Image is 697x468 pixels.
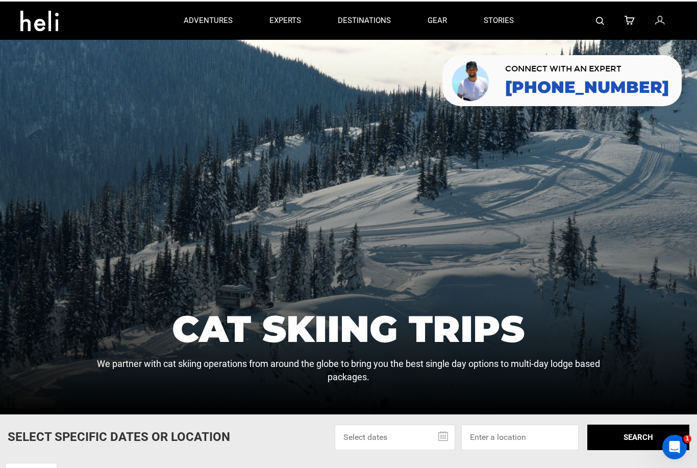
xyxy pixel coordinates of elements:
p: adventures [184,14,233,24]
iframe: Intercom live chat [662,433,687,458]
img: contact our team [450,58,492,101]
p: experts [269,14,301,24]
img: search-bar-icon.svg [596,15,604,23]
input: Enter a location [461,423,579,449]
h1: Cat Skiing Trips [94,309,603,346]
span: 1 [683,433,691,441]
p: We partner with cat skiing operations from around the globe to bring you the best single day opti... [94,356,603,382]
input: Select dates [335,423,455,449]
button: SEARCH [587,423,689,449]
p: Select Specific Dates Or Location [8,427,230,444]
a: [PHONE_NUMBER] [505,77,669,95]
p: destinations [338,14,391,24]
span: CONNECT WITH AN EXPERT [505,63,669,71]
